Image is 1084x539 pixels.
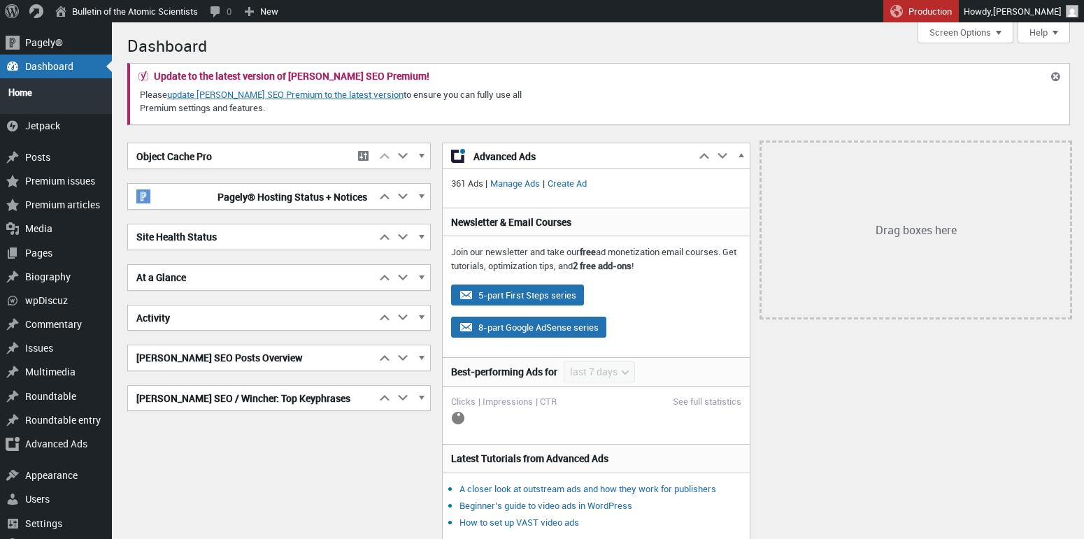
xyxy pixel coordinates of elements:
[918,22,1013,43] button: Screen Options
[451,215,741,229] h3: Newsletter & Email Courses
[993,5,1062,17] span: [PERSON_NAME]
[127,29,1070,59] h1: Dashboard
[128,345,376,371] h2: [PERSON_NAME] SEO Posts Overview
[128,265,376,290] h2: At a Glance
[167,88,404,101] a: update [PERSON_NAME] SEO Premium to the latest version
[473,150,687,164] span: Advanced Ads
[459,516,579,529] a: How to set up VAST video ads
[451,317,606,338] button: 8-part Google AdSense series
[451,245,741,273] p: Join our newsletter and take our ad monetization email courses. Get tutorials, optimization tips,...
[138,87,561,116] p: Please to ensure you can fully use all Premium settings and features.
[154,71,429,81] h2: Update to the latest version of [PERSON_NAME] SEO Premium!
[451,285,584,306] button: 5-part First Steps series
[128,306,376,331] h2: Activity
[451,177,741,191] p: 361 Ads | |
[451,452,741,466] h3: Latest Tutorials from Advanced Ads
[545,177,590,189] a: Create Ad
[451,411,465,425] img: loading
[128,386,376,411] h2: [PERSON_NAME] SEO / Wincher: Top Keyphrases
[459,499,632,512] a: Beginner’s guide to video ads in WordPress
[128,144,350,169] h2: Object Cache Pro
[580,245,596,258] strong: free
[1018,22,1070,43] button: Help
[487,177,543,189] a: Manage Ads
[128,224,376,250] h2: Site Health Status
[459,482,716,495] a: A closer look at outstream ads and how they work for publishers
[128,184,376,209] h2: Pagely® Hosting Status + Notices
[136,189,150,203] img: pagely-w-on-b20x20.png
[451,365,557,379] h3: Best-performing Ads for
[573,259,632,272] strong: 2 free add-ons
